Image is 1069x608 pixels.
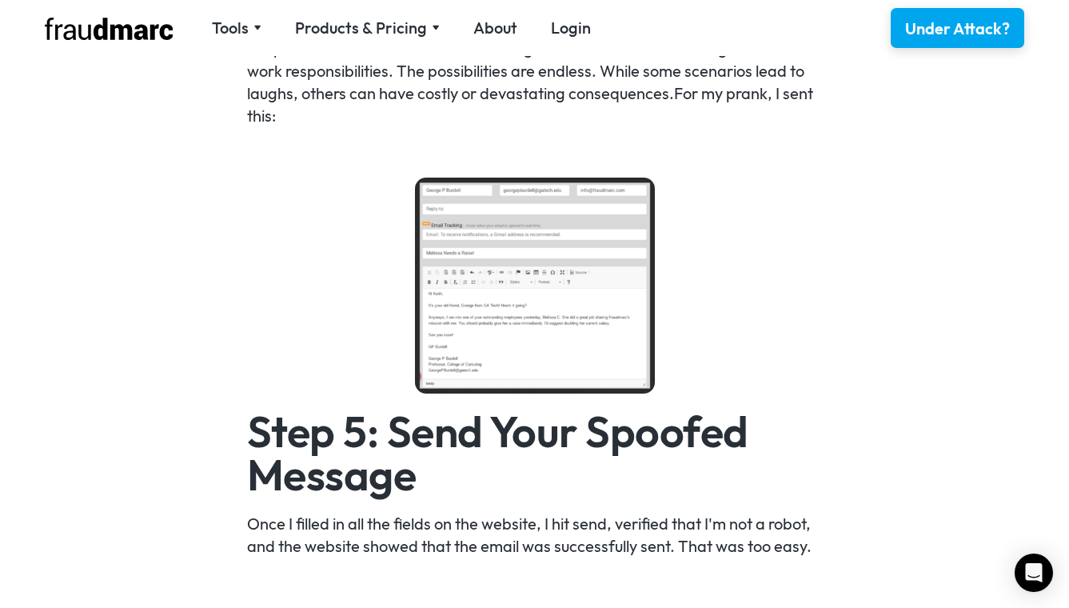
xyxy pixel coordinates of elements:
[212,17,249,39] div: Tools
[905,18,1010,40] div: Under Attack?
[1015,554,1053,592] div: Open Intercom Messenger
[415,178,655,394] img: sending a spoofed message
[295,17,440,39] div: Products & Pricing
[473,17,517,39] a: About
[295,17,427,39] div: Products & Pricing
[247,513,822,558] p: Once I filled in all the fields on the website, I hit send, verified that I'm not a robot, and th...
[551,17,591,39] a: Login
[247,410,822,496] h2: Step 5: Send Your Spoofed Message
[212,17,261,39] div: Tools
[891,8,1024,48] a: Under Attack?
